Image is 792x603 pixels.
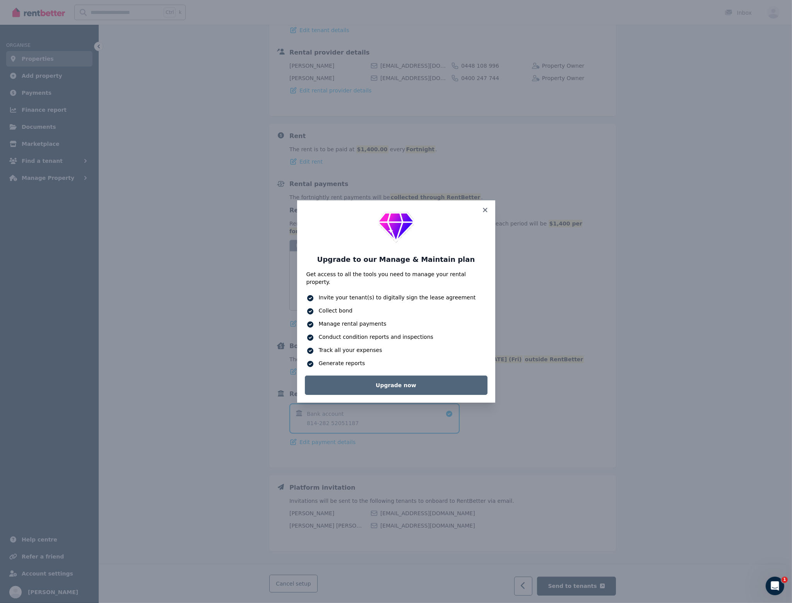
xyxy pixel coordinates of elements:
[319,333,486,341] span: Conduct condition reports and inspections
[306,255,486,264] h3: Upgrade to our Manage & Maintain plan
[319,359,486,367] span: Generate reports
[782,577,788,583] span: 1
[319,346,486,354] span: Track all your expenses
[319,294,486,301] span: Invite your tenant(s) to digitally sign the lease agreement
[319,320,486,328] span: Manage rental payments
[319,307,486,314] span: Collect bond
[306,270,486,286] p: Get access to all the tools you need to manage your rental property.
[379,210,414,244] img: Upgrade to manage platform
[766,577,784,595] iframe: Intercom live chat
[305,376,488,395] a: Upgrade now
